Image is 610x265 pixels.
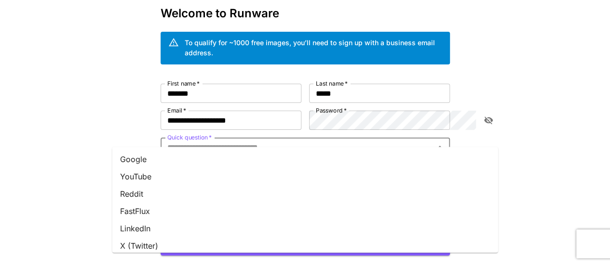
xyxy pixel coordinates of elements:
[161,7,450,20] h3: Welcome to Runware
[316,106,347,114] label: Password
[167,133,212,141] label: Quick question
[112,220,498,237] li: LinkedIn
[112,151,498,168] li: Google
[433,140,447,154] button: Close
[112,185,498,202] li: Reddit
[185,38,442,58] div: To qualify for ~1000 free images, you’ll need to sign up with a business email address.
[112,202,498,220] li: FastFlux
[167,79,200,88] label: First name
[480,112,497,129] button: toggle password visibility
[112,237,498,254] li: X (Twitter)
[316,79,348,88] label: Last name
[167,106,186,114] label: Email
[112,168,498,185] li: YouTube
